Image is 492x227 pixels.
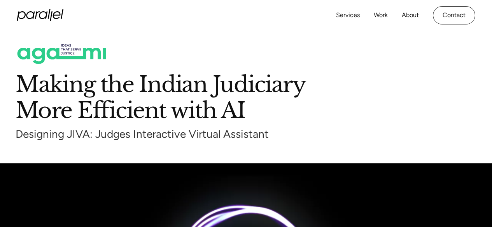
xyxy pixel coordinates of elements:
[17,9,63,21] a: home
[402,10,419,21] a: About
[16,43,108,65] img: abcd logo
[16,71,476,123] h1: Making the Indian Judiciary More Efficient with AI
[336,10,360,21] a: Services
[374,10,388,21] a: Work
[16,126,476,142] div: Designing JIVA: Judges Interactive Virtual Assistant
[433,6,475,24] a: Contact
